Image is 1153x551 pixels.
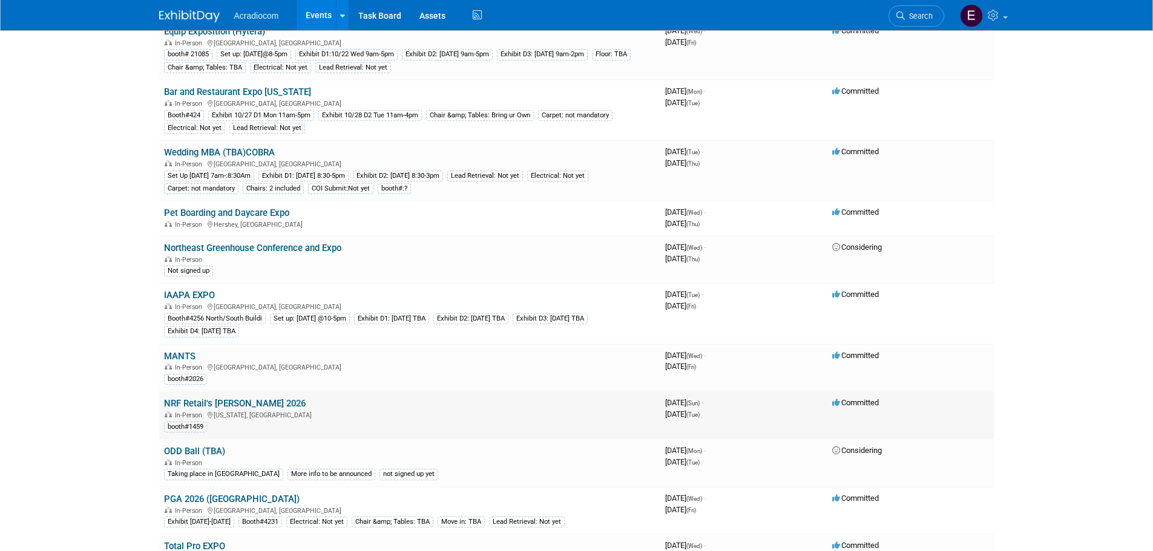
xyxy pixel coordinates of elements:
[165,411,172,417] img: In-Person Event
[832,147,879,156] span: Committed
[665,457,700,466] span: [DATE]
[164,219,655,229] div: Hershey, [GEOGRAPHIC_DATA]
[686,88,702,95] span: (Mon)
[686,303,696,310] span: (Fri)
[686,160,700,167] span: (Thu)
[704,541,706,550] span: -
[686,149,700,155] span: (Tue)
[686,459,700,466] span: (Tue)
[497,49,588,60] div: Exhibit D3: [DATE] 9am-2pm
[318,110,422,121] div: Exhibit 10/28 D2 Tue 11am-4pm
[704,207,706,217] span: -
[164,98,655,108] div: [GEOGRAPHIC_DATA], [GEOGRAPHIC_DATA]
[665,219,700,228] span: [DATE]
[686,364,696,370] span: (Fri)
[665,37,696,47] span: [DATE]
[165,39,172,45] img: In-Person Event
[832,207,879,217] span: Committed
[686,28,702,34] span: (Wed)
[832,446,882,455] span: Considering
[905,11,933,21] span: Search
[426,110,534,121] div: Chair &amp; Tables: Bring ur Own
[832,243,882,252] span: Considering
[701,147,703,156] span: -
[538,110,613,121] div: Carpet: not mandatory
[165,459,172,465] img: In-Person Event
[686,221,700,227] span: (Thu)
[164,110,204,121] div: Booth#424
[164,469,283,480] div: Taking place in [GEOGRAPHIC_DATA]
[286,517,347,527] div: Electrical: Not yet
[164,422,207,432] div: booth#1459
[665,158,700,168] span: [DATE]
[686,353,702,359] span: (Wed)
[378,183,411,194] div: booth#:?
[665,86,706,96] span: [DATE]
[175,39,206,47] span: In-Person
[665,494,706,503] span: [DATE]
[527,171,588,181] div: Electrical: Not yet
[159,10,220,22] img: ExhibitDay
[175,221,206,229] span: In-Person
[353,171,443,181] div: Exhibit D2: [DATE] 8:30-3pm
[175,100,206,108] span: In-Person
[665,290,703,299] span: [DATE]
[686,209,702,216] span: (Wed)
[704,243,706,252] span: -
[175,303,206,311] span: In-Person
[164,26,265,37] a: Equip Exposition (Hytera)
[164,362,655,371] div: [GEOGRAPHIC_DATA], [GEOGRAPHIC_DATA]
[164,505,655,515] div: [GEOGRAPHIC_DATA], [GEOGRAPHIC_DATA]
[164,301,655,311] div: [GEOGRAPHIC_DATA], [GEOGRAPHIC_DATA]
[175,507,206,515] span: In-Person
[354,313,429,324] div: Exhibit D1: [DATE] TBA
[513,313,588,324] div: Exhibit D3: [DATE] TBA
[175,411,206,419] span: In-Person
[164,326,239,337] div: Exhibit D4: [DATE] TBA
[665,351,706,360] span: [DATE]
[165,100,172,106] img: In-Person Event
[270,313,350,324] div: Set up: [DATE] @10-5pm
[665,243,706,252] span: [DATE]
[164,517,234,527] div: Exhibit [DATE]-[DATE]
[164,351,195,362] a: MANTS
[165,507,172,513] img: In-Person Event
[229,123,305,134] div: Lead Retrieval: Not yet
[165,364,172,370] img: In-Person Event
[704,494,706,503] span: -
[686,256,700,262] span: (Thu)
[250,62,311,73] div: Electrical: Not yet
[243,183,304,194] div: Chairs: 2 included
[665,409,700,419] span: [DATE]
[832,541,879,550] span: Committed
[832,86,879,96] span: Committed
[701,398,703,407] span: -
[686,400,700,406] span: (Sun)
[208,110,314,121] div: Exhibit 10/27 D1 Mon 11am-5pm
[686,448,702,454] span: (Mon)
[164,62,246,73] div: Chair &amp; Tables: TBA
[832,398,879,407] span: Committed
[165,303,172,309] img: In-Person Event
[287,469,375,480] div: More info to be announced
[164,171,254,181] div: Set Up [DATE] 7am-:8:30Am
[686,543,702,549] span: (Wed)
[175,256,206,264] span: In-Person
[665,98,700,107] span: [DATE]
[686,244,702,251] span: (Wed)
[489,517,565,527] div: Lead Retrieval: Not yet
[164,374,207,385] div: booth#2026
[164,398,306,409] a: NRF Retail's [PERSON_NAME] 2026
[175,364,206,371] span: In-Person
[165,221,172,227] img: In-Person Event
[165,160,172,166] img: In-Person Event
[164,147,275,158] a: Wedding MBA (TBA)COBRA
[258,171,349,181] div: Exhibit D1: [DATE] 8:30-5pm
[686,292,700,298] span: (Tue)
[234,11,279,21] span: Acradiocom
[832,290,879,299] span: Committed
[175,459,206,467] span: In-Person
[889,5,944,27] a: Search
[665,254,700,263] span: [DATE]
[438,517,485,527] div: Move in: TBA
